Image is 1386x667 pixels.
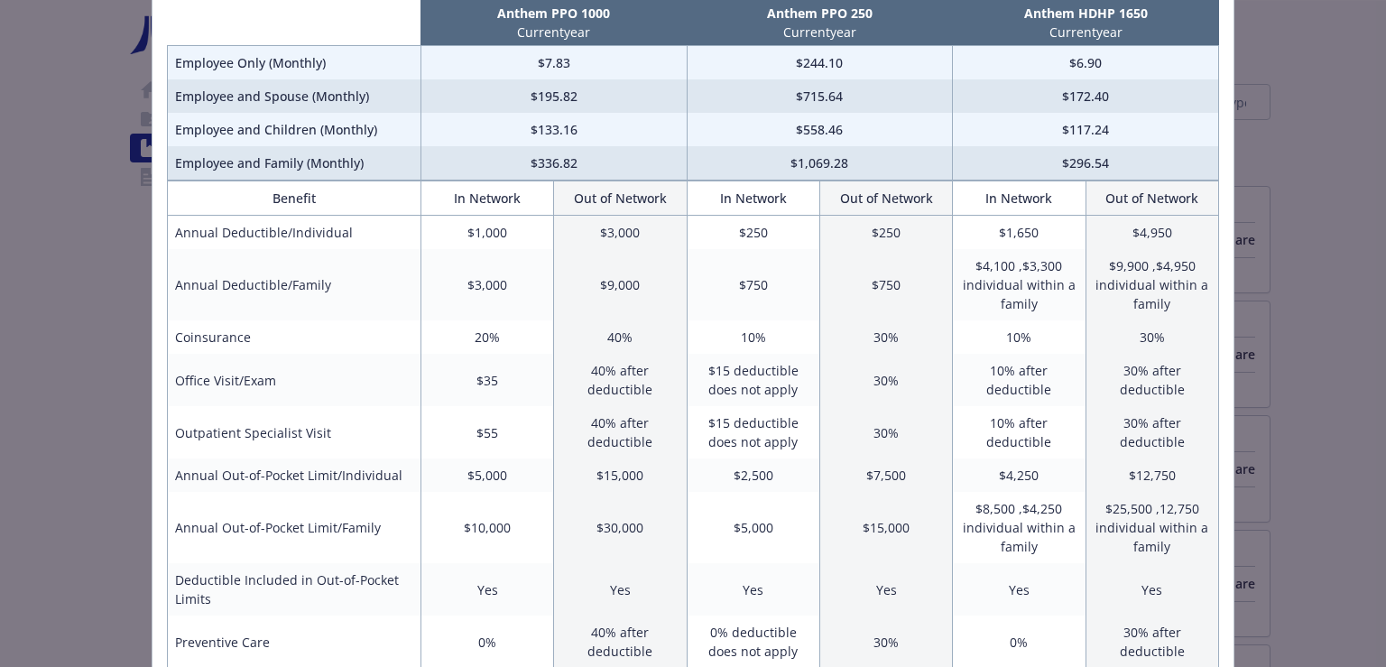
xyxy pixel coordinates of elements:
[1086,354,1218,406] td: 30% after deductible
[687,249,819,320] td: $750
[1086,216,1218,250] td: $4,950
[168,146,421,181] td: Employee and Family (Monthly)
[420,113,687,146] td: $133.16
[819,216,952,250] td: $250
[687,459,819,492] td: $2,500
[956,23,1215,42] p: Current year
[168,354,421,406] td: Office Visit/Exam
[1086,459,1218,492] td: $12,750
[554,320,687,354] td: 40%
[168,492,421,563] td: Annual Out-of-Pocket Limit/Family
[953,46,1219,80] td: $6.90
[554,216,687,250] td: $3,000
[420,146,687,181] td: $336.82
[554,181,687,216] th: Out of Network
[424,4,683,23] p: Anthem PPO 1000
[420,354,553,406] td: $35
[687,46,953,80] td: $244.10
[420,406,553,459] td: $55
[953,320,1086,354] td: 10%
[687,492,819,563] td: $5,000
[168,216,421,250] td: Annual Deductible/Individual
[687,320,819,354] td: 10%
[554,354,687,406] td: 40% after deductible
[554,459,687,492] td: $15,000
[554,406,687,459] td: 40% after deductible
[819,492,952,563] td: $15,000
[687,406,819,459] td: $15 deductible does not apply
[819,563,952,616] td: Yes
[1086,320,1218,354] td: 30%
[168,563,421,616] td: Deductible Included in Out-of-Pocket Limits
[953,406,1086,459] td: 10% after deductible
[819,320,952,354] td: 30%
[687,354,819,406] td: $15 deductible does not apply
[168,406,421,459] td: Outpatient Specialist Visit
[956,4,1215,23] p: Anthem HDHP 1650
[687,146,953,181] td: $1,069.28
[420,216,553,250] td: $1,000
[1086,181,1218,216] th: Out of Network
[168,249,421,320] td: Annual Deductible/Family
[420,249,553,320] td: $3,000
[554,563,687,616] td: Yes
[690,23,949,42] p: Current year
[819,181,952,216] th: Out of Network
[953,146,1219,181] td: $296.54
[687,563,819,616] td: Yes
[953,354,1086,406] td: 10% after deductible
[953,216,1086,250] td: $1,650
[953,563,1086,616] td: Yes
[953,79,1219,113] td: $172.40
[687,181,819,216] th: In Network
[420,492,553,563] td: $10,000
[1086,249,1218,320] td: $9,900 ,$4,950 individual within a family
[819,249,952,320] td: $750
[168,181,421,216] th: Benefit
[687,216,819,250] td: $250
[687,113,953,146] td: $558.46
[687,79,953,113] td: $715.64
[420,46,687,80] td: $7.83
[1086,406,1218,459] td: 30% after deductible
[953,113,1219,146] td: $117.24
[168,79,421,113] td: Employee and Spouse (Monthly)
[953,249,1086,320] td: $4,100 ,$3,300 individual within a family
[953,181,1086,216] th: In Network
[168,46,421,80] td: Employee Only (Monthly)
[953,492,1086,563] td: $8,500 ,$4,250 individual within a family
[424,23,683,42] p: Current year
[168,320,421,354] td: Coinsurance
[1086,492,1218,563] td: $25,500 ,12,750 individual within a family
[819,406,952,459] td: 30%
[420,459,553,492] td: $5,000
[420,79,687,113] td: $195.82
[554,492,687,563] td: $30,000
[168,113,421,146] td: Employee and Children (Monthly)
[554,249,687,320] td: $9,000
[819,354,952,406] td: 30%
[420,563,553,616] td: Yes
[690,4,949,23] p: Anthem PPO 250
[819,459,952,492] td: $7,500
[1086,563,1218,616] td: Yes
[168,459,421,492] td: Annual Out-of-Pocket Limit/Individual
[420,181,553,216] th: In Network
[420,320,553,354] td: 20%
[953,459,1086,492] td: $4,250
